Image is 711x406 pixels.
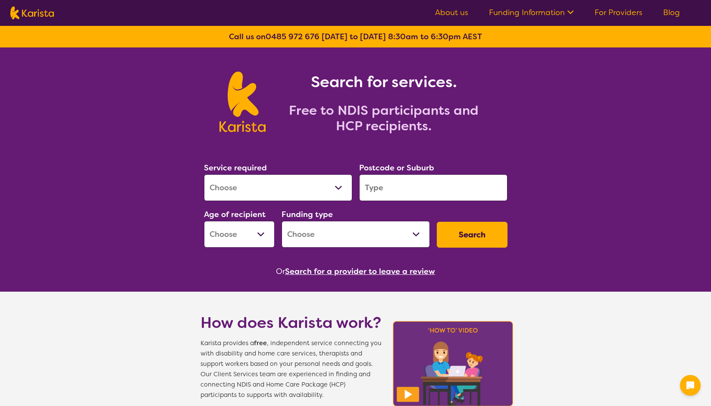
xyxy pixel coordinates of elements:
span: Or [276,265,285,278]
h1: Search for services. [276,72,492,92]
label: Service required [204,163,267,173]
a: About us [435,7,468,18]
h2: Free to NDIS participants and HCP recipients. [276,103,492,134]
label: Postcode or Suburb [359,163,434,173]
img: Karista logo [10,6,54,19]
button: Search [437,222,507,248]
b: free [254,339,267,347]
label: Age of recipient [204,209,266,220]
img: Karista logo [219,72,266,132]
span: Karista provides a , independent service connecting you with disability and home care services, t... [200,338,382,400]
input: Type [359,174,507,201]
label: Funding type [282,209,333,220]
b: Call us on [DATE] to [DATE] 8:30am to 6:30pm AEST [229,31,482,42]
a: Blog [663,7,680,18]
h1: How does Karista work? [200,312,382,333]
button: Search for a provider to leave a review [285,265,435,278]
a: For Providers [595,7,642,18]
a: 0485 972 676 [266,31,319,42]
a: Funding Information [489,7,574,18]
